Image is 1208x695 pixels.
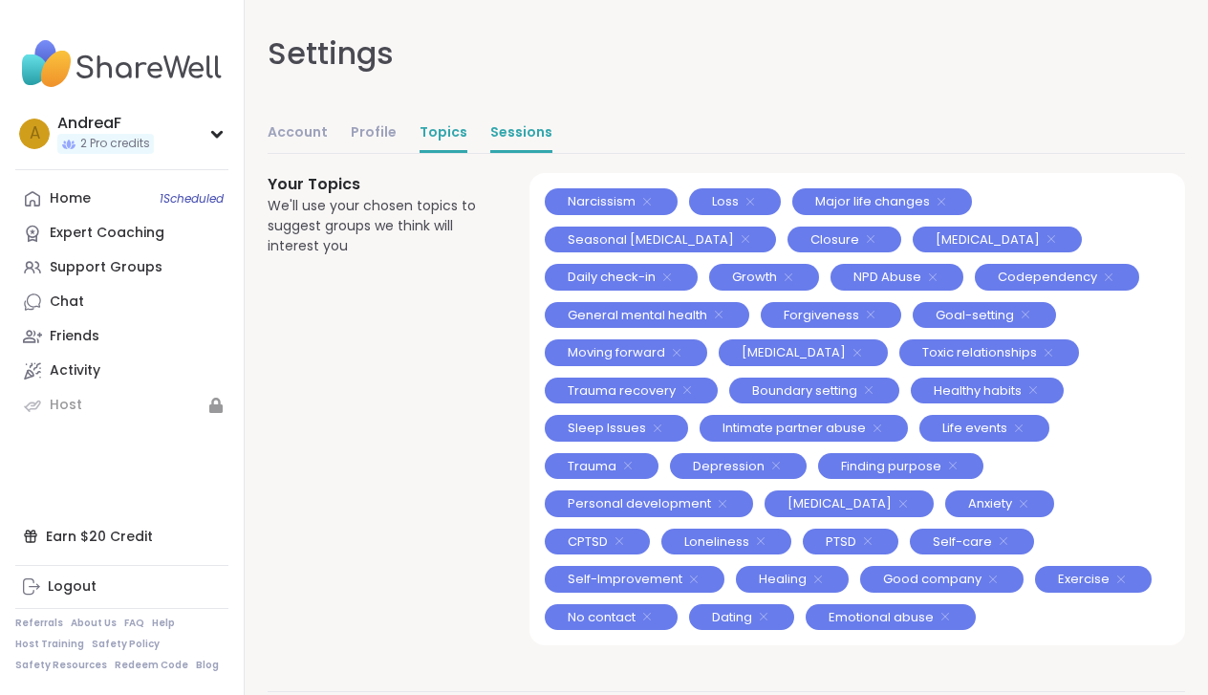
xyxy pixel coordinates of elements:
[15,319,228,354] a: Friends
[883,570,981,589] span: Good company
[998,268,1097,287] span: Codependency
[568,230,734,250] span: Seasonal [MEDICAL_DATA]
[936,230,1040,250] span: [MEDICAL_DATA]
[922,343,1037,362] span: Toxic relationships
[48,577,97,597] div: Logout
[568,268,656,287] span: Daily check-in
[815,192,930,211] span: Major life changes
[759,570,807,589] span: Healing
[568,192,636,211] span: Narcissism
[15,638,84,651] a: Host Training
[50,189,91,208] div: Home
[568,457,616,476] span: Trauma
[268,115,328,153] a: Account
[50,361,100,380] div: Activity
[568,381,676,401] span: Trauma recovery
[15,216,228,250] a: Expert Coaching
[712,192,739,211] span: Loss
[50,293,84,312] div: Chat
[684,532,749,552] span: Loneliness
[15,31,228,98] img: ShareWell Nav Logo
[732,268,777,287] span: Growth
[810,230,859,250] span: Closure
[57,113,154,134] div: AndreaF
[268,196,484,256] div: We'll use your chosen topics to suggest groups we think will interest you
[196,659,219,672] a: Blog
[568,570,682,589] span: Self-Improvement
[15,617,63,630] a: Referrals
[30,121,40,146] span: A
[934,381,1022,401] span: Healthy habits
[15,388,228,423] a: Host
[723,419,866,438] span: Intimate partner abuse
[693,457,765,476] span: Depression
[15,519,228,554] div: Earn $20 Credit
[15,570,228,604] a: Logout
[568,532,608,552] span: CPTSD
[942,419,1007,438] span: Life events
[15,354,228,388] a: Activity
[152,617,175,630] a: Help
[115,659,188,672] a: Redeem Code
[829,608,934,627] span: Emotional abuse
[968,494,1012,513] span: Anxiety
[71,617,117,630] a: About Us
[15,285,228,319] a: Chat
[50,258,162,277] div: Support Groups
[50,224,164,243] div: Expert Coaching
[568,608,636,627] span: No contact
[568,419,646,438] span: Sleep Issues
[268,31,394,76] div: Settings
[50,396,82,415] div: Host
[787,494,892,513] span: [MEDICAL_DATA]
[752,381,857,401] span: Boundary setting
[160,191,224,206] span: 1 Scheduled
[80,136,150,152] span: 2 Pro credits
[933,532,992,552] span: Self-care
[712,608,752,627] span: Dating
[15,182,228,216] a: Home1Scheduled
[826,532,856,552] span: PTSD
[420,115,467,153] a: Topics
[742,343,846,362] span: [MEDICAL_DATA]
[15,659,107,672] a: Safety Resources
[568,494,711,513] span: Personal development
[568,306,707,325] span: General mental health
[841,457,941,476] span: Finding purpose
[351,115,397,153] a: Profile
[268,173,484,196] h3: Your Topics
[853,268,921,287] span: NPD Abuse
[1058,570,1110,589] span: Exercise
[784,306,859,325] span: Forgiveness
[124,617,144,630] a: FAQ
[490,115,552,153] a: Sessions
[568,343,665,362] span: Moving forward
[92,638,160,651] a: Safety Policy
[936,306,1014,325] span: Goal-setting
[15,250,228,285] a: Support Groups
[50,327,99,346] div: Friends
